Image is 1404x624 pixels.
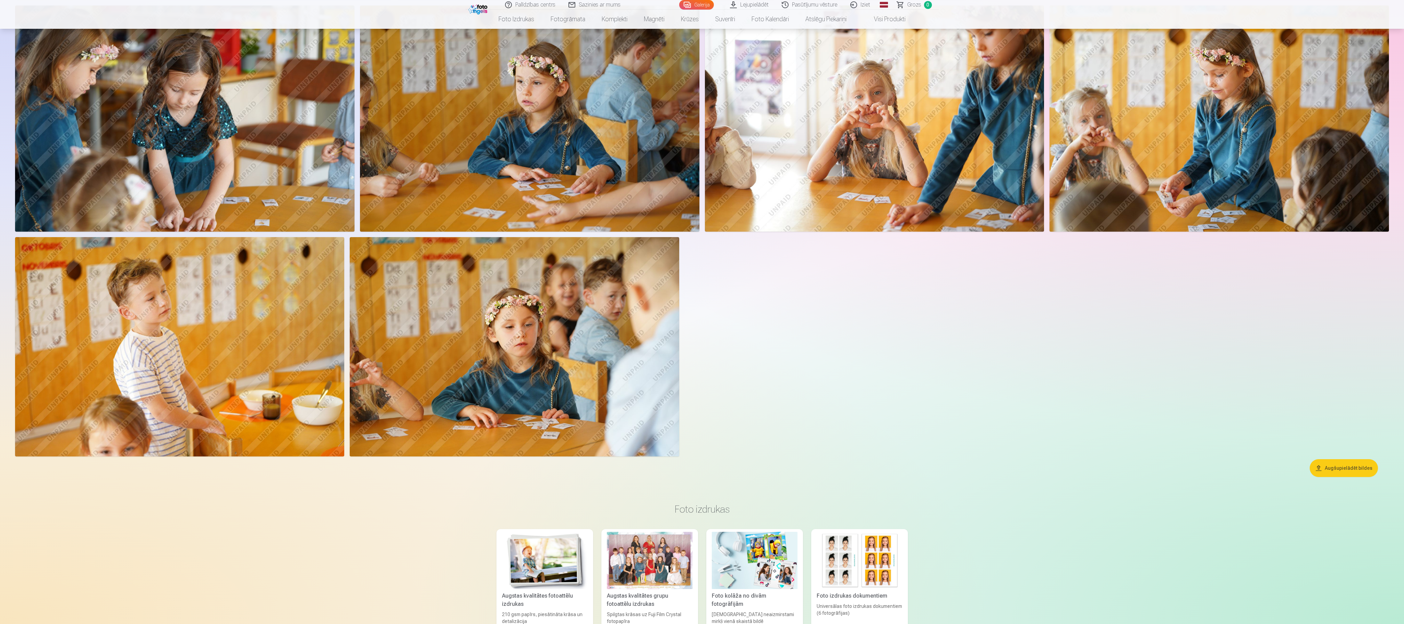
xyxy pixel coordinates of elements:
[593,10,636,29] a: Komplekti
[673,10,707,29] a: Krūzes
[499,592,590,608] div: Augstas kvalitātes fotoattēlu izdrukas
[468,3,489,14] img: /fa1
[814,592,905,600] div: Foto izdrukas dokumentiem
[743,10,797,29] a: Foto kalendāri
[604,592,695,608] div: Augstas kvalitātes grupu fotoattēlu izdrukas
[1310,459,1378,477] button: Augšupielādēt bildes
[817,532,902,589] img: Foto izdrukas dokumentiem
[636,10,673,29] a: Magnēti
[924,1,932,9] span: 0
[855,10,914,29] a: Visi produkti
[502,503,902,515] h3: Foto izdrukas
[797,10,855,29] a: Atslēgu piekariņi
[542,10,593,29] a: Fotogrāmata
[712,532,797,589] img: Foto kolāža no divām fotogrāfijām
[490,10,542,29] a: Foto izdrukas
[502,532,588,589] img: Augstas kvalitātes fotoattēlu izdrukas
[707,10,743,29] a: Suvenīri
[709,592,800,608] div: Foto kolāža no divām fotogrāfijām
[907,1,921,9] span: Grozs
